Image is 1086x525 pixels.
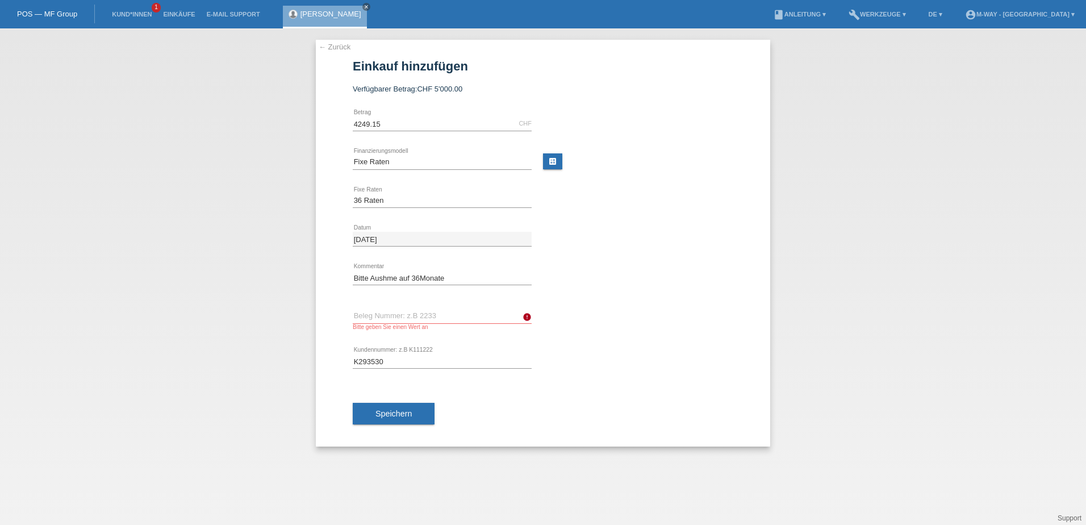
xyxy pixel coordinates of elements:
i: close [364,4,369,10]
a: calculate [543,153,562,169]
a: [PERSON_NAME] [300,10,361,18]
i: calculate [548,157,557,166]
i: account_circle [965,9,976,20]
a: ← Zurück [319,43,350,51]
a: Support [1058,514,1081,522]
a: POS — MF Group [17,10,77,18]
button: Speichern [353,403,435,424]
i: build [849,9,860,20]
div: Verfügbarer Betrag: [353,85,733,93]
i: error [523,312,532,322]
a: close [362,3,370,11]
h1: Einkauf hinzufügen [353,59,733,73]
div: Bitte geben Sie einen Wert an [353,324,532,330]
a: bookAnleitung ▾ [767,11,832,18]
i: book [773,9,784,20]
a: Kund*innen [106,11,157,18]
a: E-Mail Support [201,11,266,18]
a: Einkäufe [157,11,201,18]
span: 1 [152,3,161,13]
a: DE ▾ [923,11,948,18]
a: buildWerkzeuge ▾ [843,11,912,18]
span: CHF 5'000.00 [417,85,462,93]
a: account_circlem-way - [GEOGRAPHIC_DATA] ▾ [959,11,1080,18]
div: CHF [519,120,532,127]
span: Speichern [375,409,412,418]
